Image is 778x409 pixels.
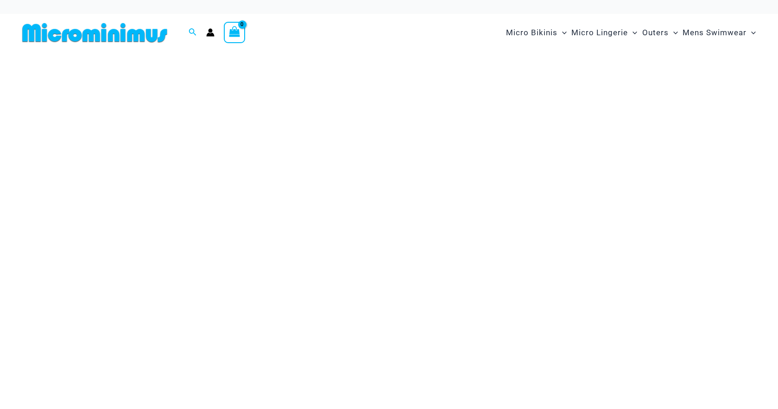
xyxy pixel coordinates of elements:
a: Search icon link [189,27,197,38]
span: Menu Toggle [557,21,567,45]
img: MM SHOP LOGO FLAT [19,22,171,43]
span: Menu Toggle [669,21,678,45]
a: Account icon link [206,28,215,37]
span: Outers [642,21,669,45]
span: Menu Toggle [628,21,637,45]
img: Waves Breaking Ocean Bikini Pack [17,61,761,314]
a: Micro BikinisMenu ToggleMenu Toggle [504,19,569,47]
a: OutersMenu ToggleMenu Toggle [640,19,680,47]
a: View Shopping Cart, empty [224,22,245,43]
span: Micro Lingerie [571,21,628,45]
nav: Site Navigation [502,17,759,48]
span: Menu Toggle [746,21,756,45]
a: Mens SwimwearMenu ToggleMenu Toggle [680,19,758,47]
span: Micro Bikinis [506,21,557,45]
span: Mens Swimwear [683,21,746,45]
a: Micro LingerieMenu ToggleMenu Toggle [569,19,639,47]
